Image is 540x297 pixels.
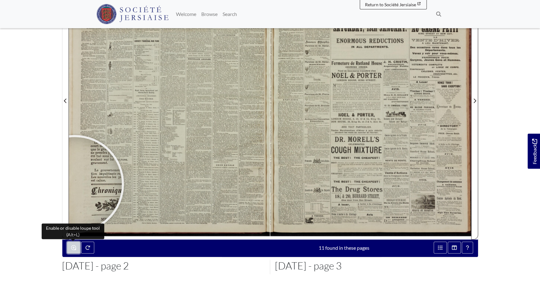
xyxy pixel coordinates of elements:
button: Help [462,242,473,253]
div: 11 found in these pages [293,242,374,252]
span: Return to Société Jersiaise [365,2,416,7]
a: Would you like to provide feedback? [527,134,540,169]
button: Rotate the book [81,242,94,253]
h2: [DATE] - page 3 [275,260,478,272]
img: Société Jersiaise [96,4,169,24]
button: Open metadata window [434,242,447,253]
div: Enable or disable loupe tool (Alt+L) [42,223,104,239]
a: Search [220,8,239,20]
span: Feedback [531,139,538,164]
a: Société Jersiaise logo [96,3,169,26]
button: Enable or disable loupe tool (Alt+L) [67,242,80,253]
a: Welcome [173,8,199,20]
a: Browse [199,8,220,20]
button: Thumbnails [448,242,461,253]
h2: [DATE] - page 2 [62,260,265,272]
